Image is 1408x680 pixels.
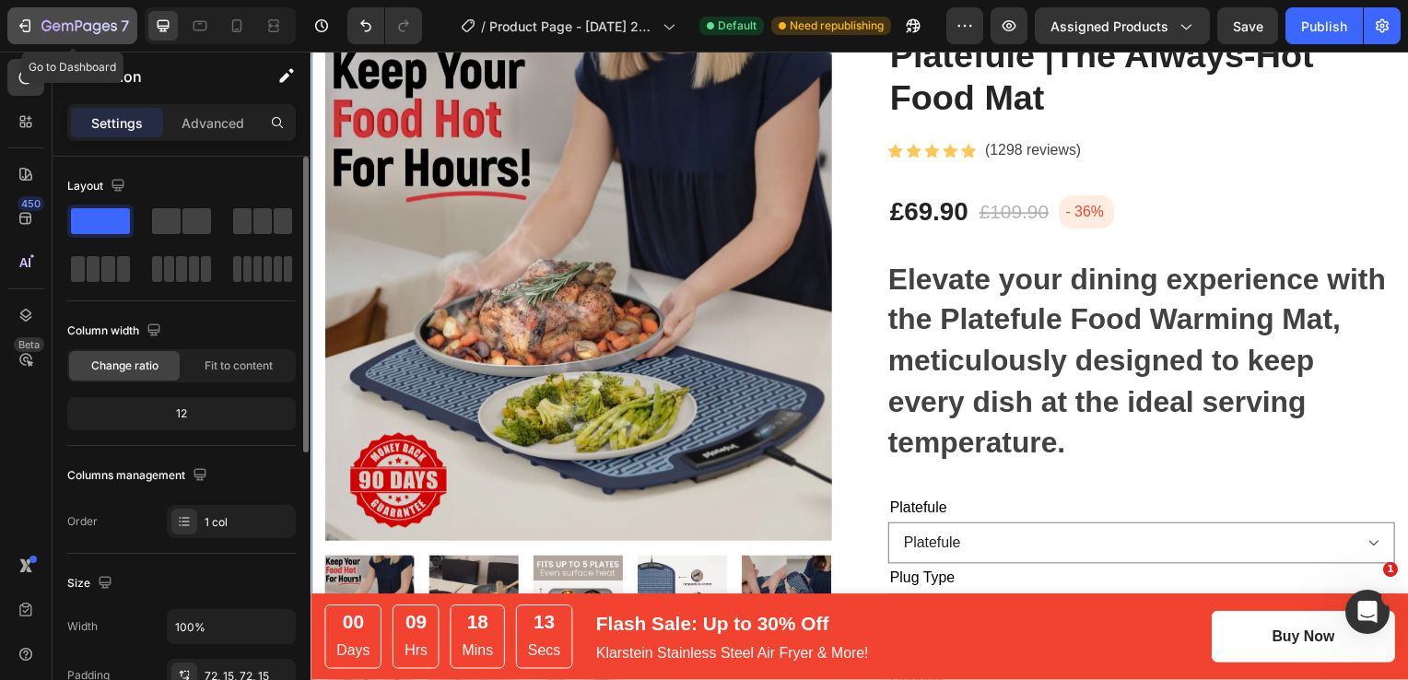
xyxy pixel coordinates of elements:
[67,513,98,530] div: Order
[347,7,422,44] div: Undo/Redo
[679,87,776,113] p: (1298 reviews)
[581,516,651,546] legend: Plug Type
[91,358,158,374] span: Change ratio
[1285,7,1363,44] button: Publish
[205,514,291,531] div: 1 col
[672,146,745,179] div: £109.90
[205,358,273,374] span: Fit to content
[581,145,664,180] div: £69.90
[489,17,655,36] span: Product Page - [DATE] 22:35:58
[121,15,129,37] p: 7
[1301,17,1347,36] div: Publish
[581,213,1083,411] h1: Elevate your dining experience with the Platefule Food Warming Mat, meticulously designed to keep...
[67,174,129,199] div: Layout
[7,7,137,44] button: 7
[91,113,143,133] p: Settings
[1217,7,1278,44] button: Save
[182,113,244,133] p: Advanced
[67,618,98,635] div: Width
[71,401,292,427] div: 12
[718,18,757,34] span: Default
[790,18,884,34] span: Need republishing
[908,564,1092,616] button: Buy Now
[67,463,211,488] div: Columns management
[1050,17,1168,36] span: Assigned Products
[311,52,1408,680] iframe: Design area
[753,145,810,179] pre: - 36%
[67,571,116,596] div: Size
[168,610,295,643] input: Auto
[1035,7,1210,44] button: Assigned Products
[1345,590,1390,634] iframe: Intercom live chat
[1233,18,1263,34] span: Save
[481,17,486,36] span: /
[1383,562,1398,577] span: 1
[581,445,642,475] legend: Platefule
[67,319,165,344] div: Column width
[89,65,241,88] p: Section
[18,196,44,211] div: 450
[968,579,1031,601] div: Buy Now
[14,337,44,352] div: Beta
